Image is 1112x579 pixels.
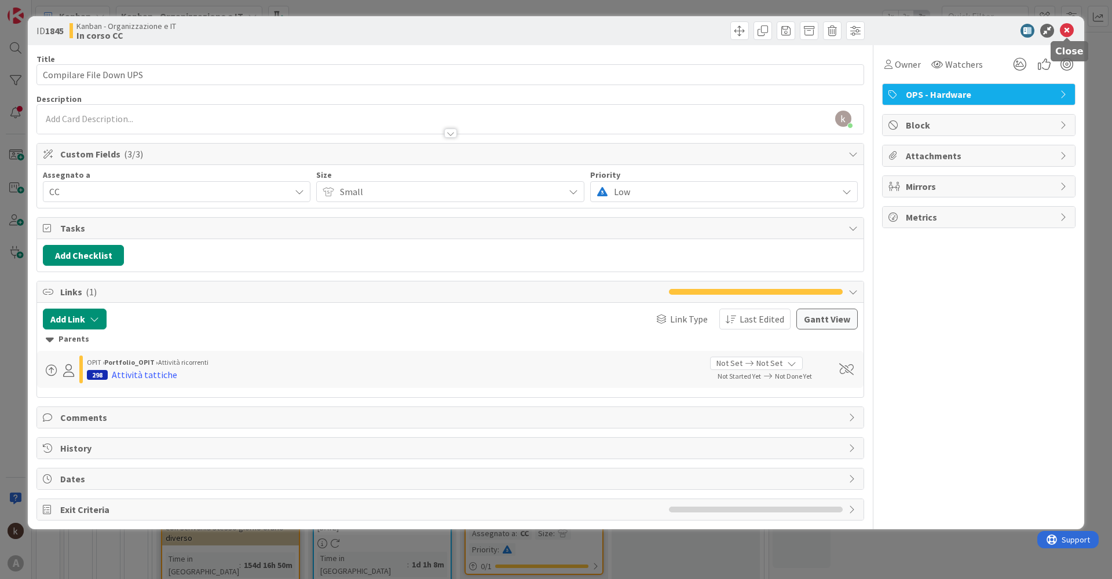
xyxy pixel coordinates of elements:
span: Dates [60,472,843,486]
span: Support [24,2,53,16]
span: Metrics [906,210,1054,224]
div: Assegnato a [43,171,310,179]
span: Low [614,184,832,200]
b: In corso CC [76,31,176,40]
span: Not Done Yet [775,372,812,380]
span: CC [49,185,290,199]
div: Size [316,171,584,179]
input: type card name here... [36,64,864,85]
span: ID [36,24,64,38]
button: Add Link [43,309,107,329]
label: Title [36,54,55,64]
button: Add Checklist [43,245,124,266]
span: Exit Criteria [60,503,663,516]
span: ( 1 ) [86,286,97,298]
span: ( 3/3 ) [124,148,143,160]
span: Comments [60,411,843,424]
span: Watchers [945,57,983,71]
div: 298 [87,370,108,380]
span: OPS - Hardware [906,87,1054,101]
div: Attività tattiche [112,368,177,382]
span: OPIT › [87,358,104,367]
span: Link Type [670,312,708,326]
h5: Close [1055,46,1084,57]
b: Portfolio_OPIT › [104,358,158,367]
button: Gantt View [796,309,858,329]
img: AAcHTtd5rm-Hw59dezQYKVkaI0MZoYjvbSZnFopdN0t8vu62=s96-c [835,111,851,127]
span: Links [60,285,663,299]
span: History [60,441,843,455]
span: Not Started Yet [718,372,761,380]
span: Not Set [716,357,742,369]
span: Small [340,184,558,200]
span: Attachments [906,149,1054,163]
div: Priority [590,171,858,179]
span: Custom Fields [60,147,843,161]
button: Last Edited [719,309,791,329]
span: Mirrors [906,179,1054,193]
span: Kanban - Organizzazione e IT [76,21,176,31]
span: Not Set [756,357,782,369]
span: Tasks [60,221,843,235]
span: Owner [895,57,921,71]
span: Description [36,94,82,104]
b: 1845 [45,25,64,36]
span: Block [906,118,1054,132]
div: Parents [46,333,855,346]
span: Attività ricorrenti [158,358,209,367]
span: Last Edited [740,312,784,326]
